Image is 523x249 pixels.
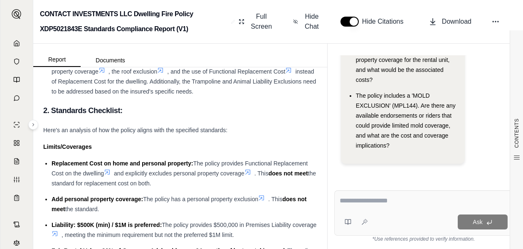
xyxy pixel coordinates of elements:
h2: CONTACT INVESTMENTS LLC Dwelling Fire Policy XDP5021843E Standards Compliance Report (V1) [40,7,228,37]
span: , meeting the minimum requirement but not the preferred $1M limit. [62,232,234,238]
a: Chat [5,90,28,106]
span: Ask [473,219,482,225]
a: Contract Analysis [5,216,28,233]
span: Hide Chat [303,12,321,32]
span: CONTENTS [513,118,520,148]
a: Policy Comparisons [5,135,28,151]
span: The policy provides Functional Replacement Cost on the dwelling [52,160,308,177]
span: Replacement Cost on home and personal property: [52,160,193,167]
span: Full Screen [249,12,273,32]
button: Report [33,53,81,67]
button: Download [425,13,475,30]
span: Liability: $500K (min) / $1M is preferred: [52,222,162,228]
span: The policy has a personal property exclusion [143,196,258,202]
span: the standard for replacement cost on both. [52,170,316,187]
button: Expand sidebar [28,120,38,130]
strong: Limits/Coverages [43,143,92,150]
h3: 2. Standards Checklist: [43,103,317,118]
span: does not meet [52,196,307,212]
span: instead of Replacement Cost for the dwelling. Additionally, the Trampoline and Animal Liability E... [52,68,316,95]
button: Ask [458,214,508,229]
a: Prompt Library [5,71,28,88]
div: *Use references provided to verify information. [334,236,513,242]
span: The policy provides $500,000 in Premises Liability coverage [162,222,316,228]
span: Add personal property coverage: [52,196,143,202]
span: , and the use of Functional Replacement Cost [167,68,285,75]
span: Hide Citations [362,17,409,27]
a: Documents Vault [5,53,28,70]
button: Expand sidebar [8,6,25,22]
span: the standard. [65,206,99,212]
span: and explicitly excludes personal property coverage [114,170,244,177]
button: Full Screen [235,8,276,35]
button: Hide Chat [290,8,324,35]
a: Single Policy [5,116,28,133]
span: . This [268,196,282,202]
a: Coverage Table [5,190,28,206]
img: Expand sidebar [12,9,22,19]
span: Download [442,17,471,27]
a: Home [5,35,28,52]
span: The policy includes a 'MOLD EXCLUSION' (MPL144). Are there any available endorsements or riders t... [356,92,456,149]
a: Claim Coverage [5,153,28,170]
span: Here's an analysis of how the policy aligns with the specified standards: [43,127,227,133]
a: Custom Report [5,171,28,188]
button: Documents [81,54,140,67]
span: , the roof exclusion [109,68,158,75]
span: does not meet [269,170,308,177]
span: . This [254,170,269,177]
